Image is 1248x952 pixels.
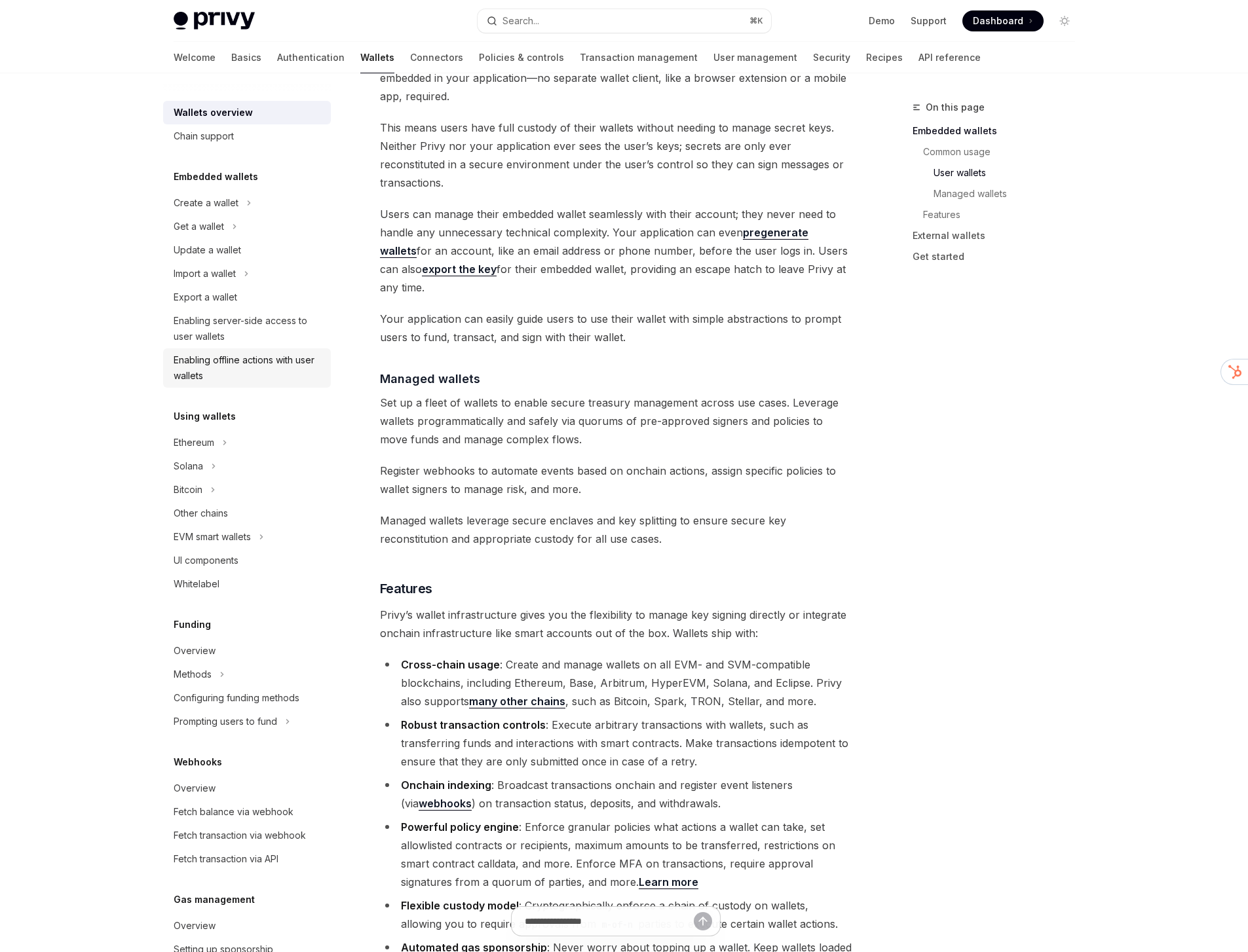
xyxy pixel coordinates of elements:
strong: Onchain indexing [401,778,491,792]
a: webhooks [419,797,472,811]
span: Dashboard [973,14,1023,27]
a: Overview [163,914,331,938]
a: Demo [869,14,895,27]
div: Solana [174,458,203,474]
div: UI components [174,553,238,568]
a: Whitelabel [163,572,331,596]
strong: Flexible custody model [401,899,519,912]
h5: Webhooks [174,754,222,770]
div: Fetch balance via webhook [174,804,293,820]
a: External wallets [913,225,1086,246]
a: Connectors [410,42,463,73]
a: Get started [913,246,1086,267]
a: Embedded wallets [913,120,1086,141]
a: Wallets overview [163,101,331,124]
li: : Cryptographically enforce a chain of custody on wallets, allowing you to require approvals from... [380,896,852,933]
div: Whitelabel [174,576,219,592]
div: Other chains [174,505,228,521]
li: : Execute arbitrary transactions with wallets, such as transferring funds and interactions with s... [380,716,852,771]
span: Register webhooks to automate events based on onchain actions, assign specific policies to wallet... [380,462,852,498]
div: Overview [174,918,216,934]
a: Recipes [866,42,903,73]
h5: Funding [174,617,211,632]
a: Support [911,14,947,27]
div: Overview [174,643,216,659]
a: User wallets [934,162,1086,183]
strong: Robust transaction controls [401,718,546,731]
div: Create a wallet [174,195,238,211]
a: Export a wallet [163,285,331,309]
button: Search...⌘K [478,9,771,33]
a: Overview [163,777,331,800]
span: Privy’s wallet infrastructure gives you the flexibility to manage key signing directly or integra... [380,606,852,642]
a: Chain support [163,124,331,148]
span: Managed wallets [380,370,480,388]
a: Welcome [174,42,216,73]
div: Enabling offline actions with user wallets [174,352,323,384]
a: User management [713,42,797,73]
div: Fetch transaction via API [174,851,278,867]
a: Enabling offline actions with user wallets [163,348,331,388]
li: : Create and manage wallets on all EVM- and SVM-compatible blockchains, including Ethereum, Base,... [380,655,852,710]
a: export the key [422,263,497,276]
div: Enabling server-side access to user wallets [174,313,323,344]
a: Fetch transaction via webhook [163,824,331,847]
img: light logo [174,12,255,30]
a: Fetch transaction via API [163,847,331,871]
div: EVM smart wallets [174,529,251,545]
h5: Using wallets [174,409,236,424]
a: Authentication [277,42,345,73]
button: Toggle dark mode [1054,10,1075,31]
span: ⌘ K [749,16,763,26]
span: Your application can easily guide users to use their wallet with simple abstractions to prompt us... [380,310,852,346]
a: Configuring funding methods [163,686,331,710]
span: Features [380,579,432,598]
a: Managed wallets [934,183,1086,204]
a: Overview [163,639,331,663]
div: Chain support [174,128,234,144]
a: Features [923,204,1086,225]
span: Set up a fleet of wallets to enable secure treasury management across use cases. Leverage wallets... [380,394,852,449]
span: Managed wallets leverage secure enclaves and key splitting to ensure secure key reconstitution an... [380,511,852,548]
a: Basics [231,42,261,73]
a: many other chains [469,695,565,708]
a: Enabling server-side access to user wallets [163,309,331,348]
div: Export a wallet [174,289,237,305]
span: Users can manage their embedded wallet seamlessly with their account; they never need to handle a... [380,205,852,297]
div: Import a wallet [174,266,236,282]
a: UI components [163,549,331,572]
div: Update a wallet [174,242,241,258]
a: Transaction management [580,42,698,73]
span: You can generate self-custodial wallets for your users for a wallet experience that is directly e... [380,50,852,105]
a: Update a wallet [163,238,331,262]
a: Learn more [639,875,698,889]
div: Wallets overview [174,105,253,120]
div: Get a wallet [174,219,224,234]
a: Fetch balance via webhook [163,800,331,824]
button: Send message [694,912,712,930]
strong: Cross-chain usage [401,658,500,671]
a: Policies & controls [479,42,564,73]
a: Security [813,42,850,73]
div: Prompting users to fund [174,714,277,729]
div: Bitcoin [174,482,202,498]
li: : Enforce granular policies what actions a wallet can take, set allowlisted contracts or recipien... [380,818,852,891]
strong: Powerful policy engine [401,820,519,833]
a: API reference [918,42,981,73]
h5: Gas management [174,892,255,907]
span: This means users have full custody of their wallets without needing to manage secret keys. Neithe... [380,119,852,192]
span: On this page [926,100,985,115]
a: Common usage [923,141,1086,162]
a: Wallets [360,42,394,73]
a: Other chains [163,502,331,525]
li: : Broadcast transactions onchain and register event listeners (via ) on transaction status, depos... [380,776,852,813]
div: Fetch transaction via webhook [174,828,306,843]
div: Overview [174,780,216,796]
div: Methods [174,667,212,682]
div: Ethereum [174,435,214,450]
div: Search... [502,13,539,29]
div: Configuring funding methods [174,690,299,706]
h5: Embedded wallets [174,169,258,185]
a: Dashboard [962,10,1044,31]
